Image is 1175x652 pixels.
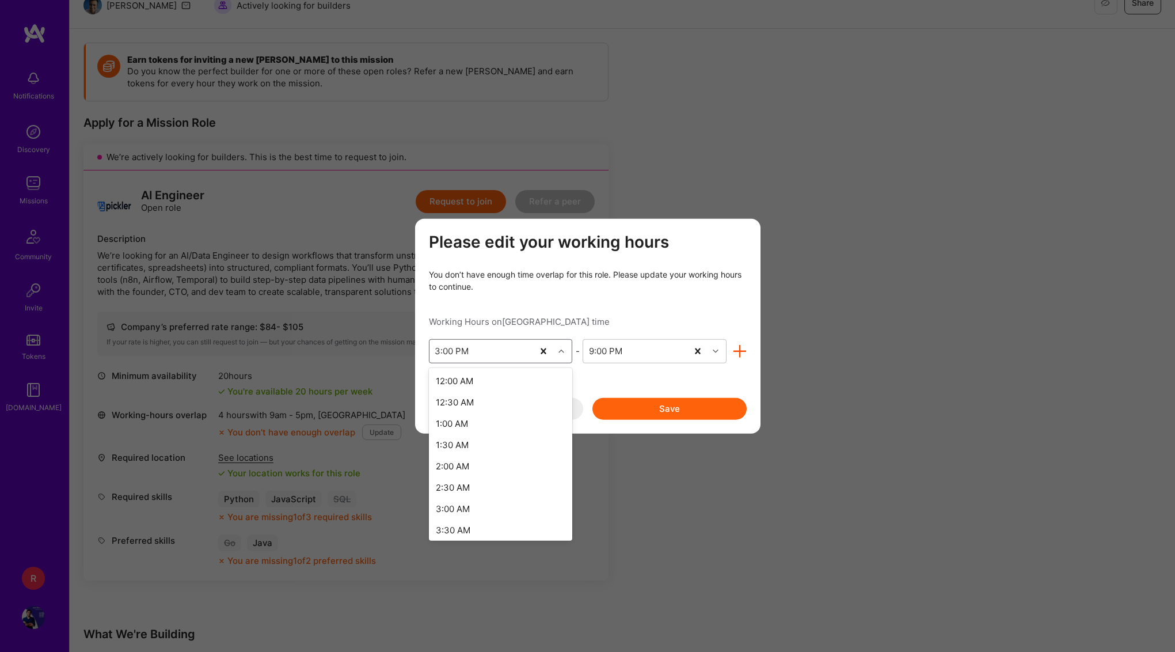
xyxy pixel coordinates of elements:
div: 1:00 AM [429,412,573,434]
div: 2:00 AM [429,455,573,476]
div: - [572,345,583,357]
div: 12:30 AM [429,391,573,412]
button: Save [592,397,747,419]
h3: Please edit your working hours [429,233,747,252]
div: 9:00 PM [589,345,622,357]
i: icon Chevron [558,348,564,354]
div: You don’t have enough time overlap for this role. Please update your working hours to continue. [429,268,747,292]
div: 2:30 AM [429,476,573,498]
div: 3:30 AM [429,519,573,540]
div: 3:00 PM [435,345,469,357]
div: 1:30 AM [429,434,573,455]
i: icon Chevron [713,348,718,354]
div: Working Hours on [GEOGRAPHIC_DATA] time [429,315,747,327]
div: modal [415,219,760,434]
div: 3:00 AM [429,498,573,519]
div: 12:00 AM [429,370,573,391]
